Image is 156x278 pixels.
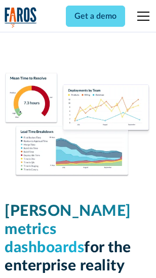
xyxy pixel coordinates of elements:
[5,202,151,275] h1: for the enterprise reality
[5,7,37,28] a: home
[131,4,151,28] div: menu
[66,6,125,27] a: Get a demo
[5,204,131,255] span: [PERSON_NAME] metrics dashboards
[5,7,37,28] img: Logo of the analytics and reporting company Faros.
[5,73,151,178] img: Dora Metrics Dashboard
